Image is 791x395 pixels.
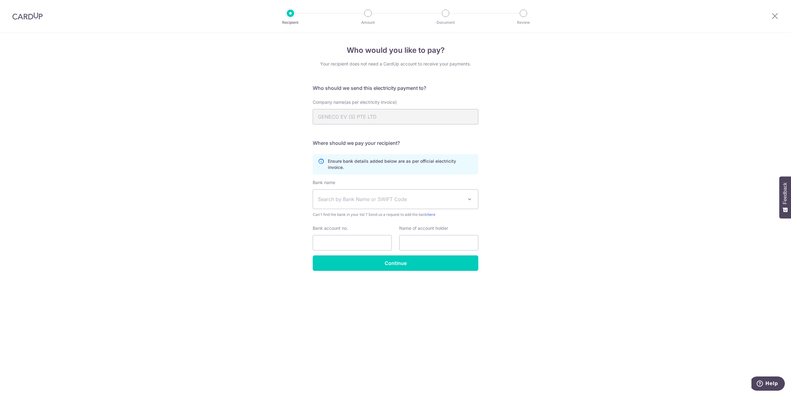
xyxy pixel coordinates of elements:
div: Your recipient does not need a CardUp account to receive your payments. [313,61,478,67]
h4: Who would you like to pay? [313,45,478,56]
p: Document [423,19,468,26]
img: CardUp [12,12,43,20]
span: Company name(as per electricity invoice) [313,99,397,105]
label: Bank account no. [313,225,348,231]
p: Recipient [268,19,313,26]
label: Name of account holder [399,225,448,231]
p: Review [501,19,546,26]
iframe: Opens a widget where you can find more information [751,376,785,392]
input: Continue [313,255,478,271]
span: Feedback [782,183,788,204]
h5: Where should we pay your recipient? [313,139,478,147]
label: Bank name [313,179,335,186]
span: Search by Bank Name or SWIFT Code [318,195,463,203]
p: Ensure bank details added below are as per official electricity invoice. [328,158,473,170]
p: Amount [345,19,391,26]
span: Can't find the bank in your list ? Send us a request to add the bank [313,212,478,218]
h5: Who should we send this electricity payment to? [313,84,478,92]
a: here [427,212,435,217]
button: Feedback - Show survey [779,176,791,218]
